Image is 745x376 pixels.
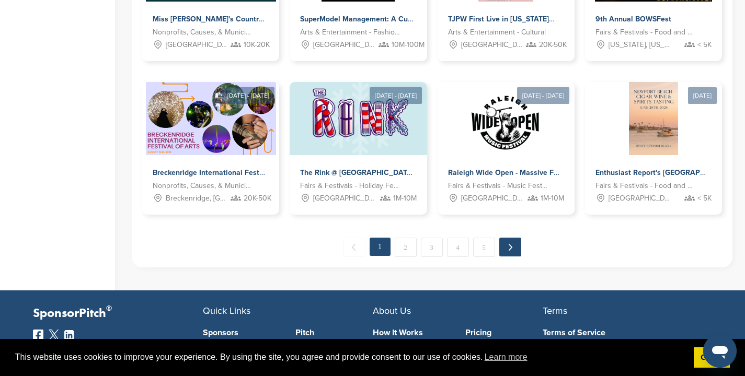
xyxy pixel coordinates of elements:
img: Sponsorpitch & [146,82,276,155]
a: [DATE] Sponsorpitch & Enthusiast Report's [GEOGRAPHIC_DATA] Cigar, Wine & Spirits Tasting- [DATE]... [585,65,722,215]
a: 5 [473,238,495,257]
span: 1M-10M [541,193,564,204]
span: Breckenridge, [GEOGRAPHIC_DATA] [166,193,228,204]
span: Terms [543,305,567,316]
p: SponsorPitch [33,306,203,321]
a: Terms of Service [543,328,697,337]
span: ← Previous [343,238,365,257]
div: [DATE] - [DATE] [370,87,422,104]
span: This website uses cookies to improve your experience. By using the site, you agree and provide co... [15,349,685,365]
a: Pitch [295,328,373,337]
span: [GEOGRAPHIC_DATA], [GEOGRAPHIC_DATA] [313,193,375,204]
span: 20K-50K [244,193,271,204]
span: Fairs & Festivals - Music Festival [448,180,548,192]
img: Sponsorpitch & [290,82,428,155]
span: SuperModel Management: A Curated Platform For Premium Brand Alignment [300,15,561,23]
a: Sponsors [203,328,280,337]
a: 2 [395,238,417,257]
span: < 5K [697,193,712,204]
img: Facebook [33,330,43,340]
a: [DATE] - [DATE] Sponsorpitch & Raleigh Wide Open - Massive Free Festival Seeking Sponsors Fairs &... [438,65,575,215]
a: Next → [499,238,521,256]
span: 9th Annual BOWSFest [595,15,671,23]
em: 1 [370,238,391,256]
span: Breckenridge International Festival of Arts - 2025 [153,168,320,177]
a: 3 [421,238,443,257]
div: [DATE] [688,87,717,104]
span: 10K-20K [244,39,270,51]
div: [DATE] - [DATE] [517,87,569,104]
iframe: Button to launch messaging window [703,334,737,368]
span: Nonprofits, Causes, & Municipalities - Arts, Culture and Humanities [153,180,253,192]
a: [DATE] - [DATE] Sponsorpitch & Breckenridge International Festival of Arts - 2025 Nonprofits, Cau... [142,65,279,215]
a: learn more about cookies [483,349,529,365]
span: [GEOGRAPHIC_DATA], [GEOGRAPHIC_DATA] [166,39,228,51]
a: Pricing [465,328,543,337]
a: dismiss cookie message [694,347,730,368]
span: Quick Links [203,305,250,316]
span: Fairs & Festivals - Food and Wine [595,180,696,192]
span: [GEOGRAPHIC_DATA], [GEOGRAPHIC_DATA] [609,193,671,204]
span: [US_STATE], [US_STATE] [609,39,671,51]
div: [DATE] - [DATE] [222,87,274,104]
img: Twitter [49,330,59,340]
span: < 5K [697,39,712,51]
img: Sponsorpitch & [629,82,678,155]
img: Sponsorpitch & [469,82,542,155]
span: Raleigh Wide Open - Massive Free Festival Seeking Sponsors [448,168,655,177]
a: [DATE] - [DATE] Sponsorpitch & The Rink @ [GEOGRAPHIC_DATA] - [GEOGRAPHIC_DATA]'s Best and Bright... [290,65,427,215]
span: About Us [373,305,411,316]
span: Arts & Entertainment - Fashion Week [300,27,400,38]
span: Miss [PERSON_NAME]'s Country Brunch: America's Oldest Active [DEMOGRAPHIC_DATA] Organization [153,15,503,23]
span: TJPW First Live in [US_STATE] [448,15,549,23]
span: The Rink @ [GEOGRAPHIC_DATA] - [GEOGRAPHIC_DATA]'s Best and Brightest Holiday Tradition [300,168,625,177]
span: [GEOGRAPHIC_DATA], [GEOGRAPHIC_DATA] [313,39,375,51]
a: How It Works [373,328,450,337]
span: [GEOGRAPHIC_DATA], [GEOGRAPHIC_DATA] [461,193,523,204]
span: 1M-10M [393,193,417,204]
span: 10M-100M [392,39,425,51]
span: [GEOGRAPHIC_DATA], [GEOGRAPHIC_DATA] [461,39,523,51]
span: 20K-50K [539,39,567,51]
span: ® [106,302,112,315]
a: 4 [447,238,469,257]
span: Arts & Entertainment - Cultural [448,27,546,38]
span: Fairs & Festivals - Holiday Festival [300,180,400,192]
span: Nonprofits, Causes, & Municipalities - Clubs [153,27,253,38]
span: Fairs & Festivals - Food and Wine [595,27,696,38]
